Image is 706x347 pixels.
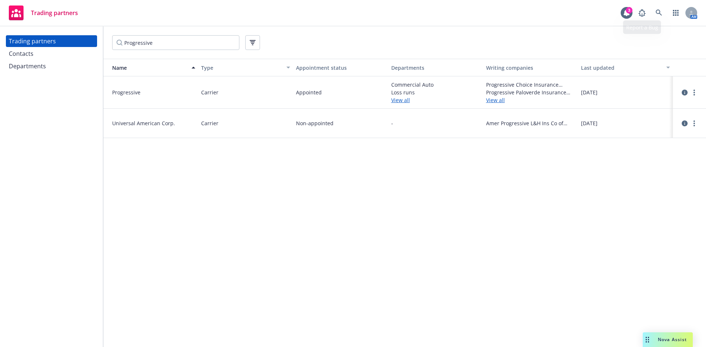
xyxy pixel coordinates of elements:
a: Search [652,6,666,20]
button: Appointment status [293,59,388,76]
span: Progressive [112,88,195,96]
div: Appointment status [296,64,385,72]
button: Last updated [578,59,673,76]
span: Amer Progressive L&H Ins Co of [US_STATE] [486,119,575,127]
div: 3 [626,7,632,14]
span: Carrier [201,88,218,96]
a: circleInformation [680,119,689,128]
a: Contacts [6,48,97,59]
div: Contacts [9,48,33,59]
a: circleInformation [680,88,689,97]
a: more [690,119,699,128]
input: Filter by keyword... [112,35,239,50]
div: Type [201,64,282,72]
span: Nova Assist [658,336,687,343]
a: more [690,88,699,97]
a: View all [486,96,575,104]
a: View all [391,96,480,104]
div: Name [106,64,187,72]
span: Progressive Paloverde Insurance Company [486,88,575,96]
div: Last updated [581,64,662,72]
span: Progressive Choice Insurance Company [486,81,575,88]
button: Name [103,59,198,76]
div: Drag to move [643,332,652,347]
div: Departments [9,60,46,72]
a: Trading partners [6,3,81,23]
span: [DATE] [581,119,598,127]
div: Departments [391,64,480,72]
a: Departments [6,60,97,72]
span: Universal American Corp. [112,119,195,127]
button: Nova Assist [643,332,693,347]
div: Trading partners [9,35,56,47]
div: Writing companies [486,64,575,72]
span: [DATE] [581,88,598,96]
span: Non-appointed [296,119,334,127]
button: Writing companies [483,59,578,76]
span: Appointed [296,88,322,96]
span: Carrier [201,119,218,127]
span: Loss runs [391,88,480,96]
button: Type [198,59,293,76]
span: Trading partners [31,10,78,16]
span: - [391,119,393,127]
span: Commercial Auto [391,81,480,88]
a: Report a Bug [635,6,649,20]
button: Departments [388,59,483,76]
a: Trading partners [6,35,97,47]
a: Switch app [668,6,683,20]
